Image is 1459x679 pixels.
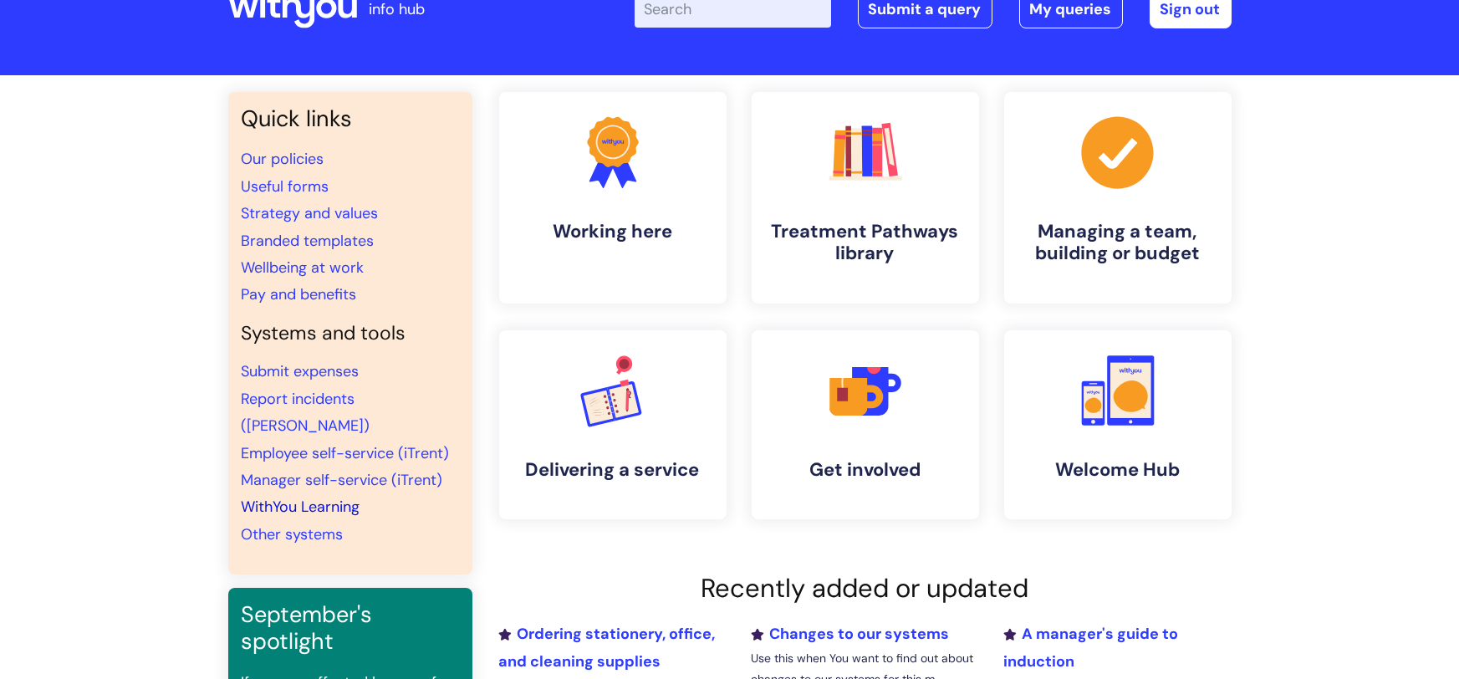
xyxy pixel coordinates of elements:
[513,221,713,242] h4: Working here
[242,284,357,304] a: Pay and benefits
[752,330,979,519] a: Get involved
[765,459,966,481] h4: Get involved
[752,92,979,304] a: Treatment Pathways library
[242,258,365,278] a: Wellbeing at work
[242,322,459,345] h4: Systems and tools
[242,497,360,517] a: WithYou Learning
[1004,330,1232,519] a: Welcome Hub
[242,231,375,251] a: Branded templates
[1004,92,1232,304] a: Managing a team, building or budget
[1018,221,1218,265] h4: Managing a team, building or budget
[242,176,329,197] a: Useful forms
[242,361,360,381] a: Submit expenses
[242,389,370,436] a: Report incidents ([PERSON_NAME])
[242,470,443,490] a: Manager self-service (iTrent)
[242,105,459,132] h3: Quick links
[499,92,727,304] a: Working here
[499,573,1232,604] h2: Recently added or updated
[242,203,379,223] a: Strategy and values
[751,624,949,644] a: Changes to our systems
[242,149,324,169] a: Our policies
[1003,624,1178,671] a: A manager's guide to induction
[513,459,713,481] h4: Delivering a service
[242,443,450,463] a: Employee self-service (iTrent)
[1018,459,1218,481] h4: Welcome Hub
[242,601,459,656] h3: September's spotlight
[765,221,966,265] h4: Treatment Pathways library
[499,330,727,519] a: Delivering a service
[242,524,344,544] a: Other systems
[499,624,716,671] a: Ordering stationery, office, and cleaning supplies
